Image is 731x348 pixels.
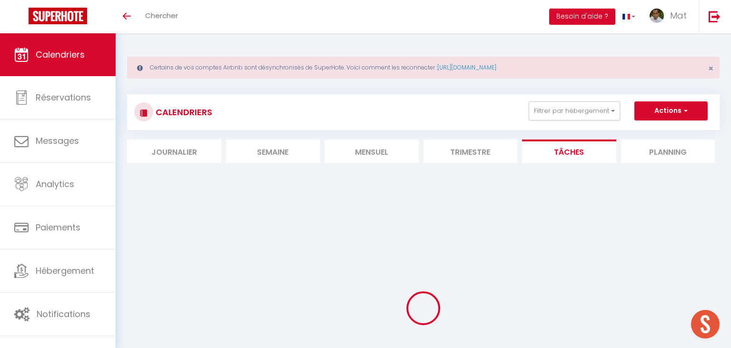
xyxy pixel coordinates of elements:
span: Hébergement [36,265,94,277]
img: logout [709,10,721,22]
span: Paiements [36,221,80,233]
li: Trimestre [424,139,518,163]
h3: CALENDRIERS [153,101,212,123]
span: Notifications [37,308,90,320]
div: Certains de vos comptes Airbnb sont désynchronisés de SuperHote. Voici comment les reconnecter : [127,57,720,79]
span: Chercher [145,10,178,20]
span: Analytics [36,178,74,190]
img: Super Booking [29,8,87,24]
button: Close [708,64,713,73]
span: Messages [36,135,79,147]
li: Tâches [522,139,616,163]
span: Calendriers [36,49,85,60]
span: Mat [670,10,687,21]
span: Réservations [36,91,91,103]
li: Mensuel [325,139,419,163]
button: Actions [634,101,708,120]
li: Semaine [226,139,320,163]
img: ... [650,9,664,23]
li: Journalier [127,139,221,163]
button: Filtrer par hébergement [529,101,620,120]
li: Planning [621,139,715,163]
span: × [708,62,713,74]
div: Open chat [691,310,720,338]
button: Besoin d'aide ? [549,9,615,25]
a: [URL][DOMAIN_NAME] [437,63,496,71]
